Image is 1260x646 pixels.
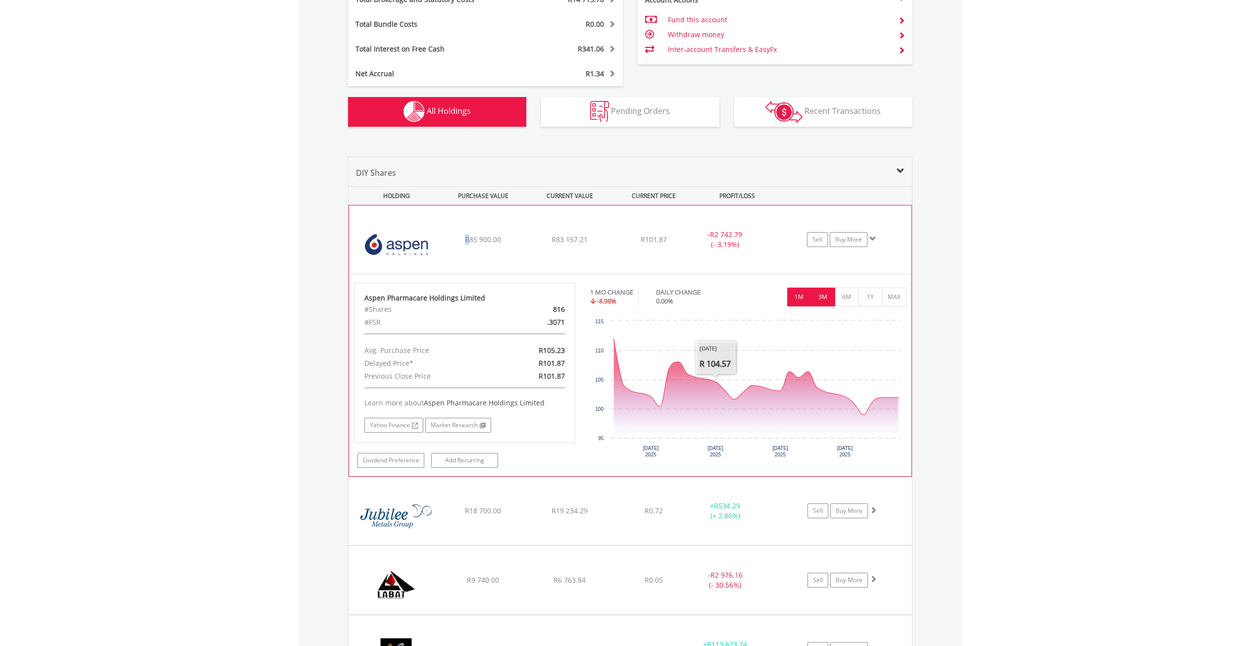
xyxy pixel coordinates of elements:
div: #FSR [357,316,501,329]
div: - (- 30.56%) [688,570,763,590]
a: Sell [807,573,828,588]
svg: Interactive chart [590,316,906,464]
span: R83 157.21 [552,235,588,244]
button: 1M [787,288,811,306]
a: Buy More [830,573,868,588]
text: 105 [595,377,604,383]
div: PURCHASE VALUE [441,187,526,205]
text: [DATE] 2025 [643,446,659,457]
span: R9 740.00 [467,575,499,585]
div: Avg. Purchase Price [357,344,501,357]
div: Delayed Price* [357,357,501,370]
a: Buy More [830,232,867,247]
text: [DATE] 2025 [837,446,853,457]
button: 3M [811,288,835,306]
div: CURRENT VALUE [528,187,612,205]
span: R6 763.84 [554,575,586,585]
img: EQU.ZA.APN.png [354,218,439,271]
span: R0.00 [586,19,604,29]
span: R2 976.16 [710,570,743,580]
a: Add Recurring [431,453,498,468]
div: + (+ 2.86%) [688,501,763,521]
text: 115 [595,319,604,324]
span: R105.23 [539,346,565,355]
span: R1.34 [586,69,604,78]
a: Sell [807,503,828,518]
a: Sell [807,232,828,247]
span: R85 900.00 [465,235,501,244]
td: Fund this account [668,12,890,27]
span: Pending Orders [611,105,670,116]
span: All Holdings [427,105,471,116]
text: [DATE] 2025 [772,446,788,457]
span: DIY Shares [356,167,396,178]
span: R0.05 [645,575,663,585]
span: 0.00% [656,297,673,305]
div: 1 MO CHANGE [590,288,633,297]
div: Previous Close Price [357,370,501,383]
div: Learn more about [364,398,565,408]
img: transactions-zar-wht.png [765,101,803,123]
img: EQU.ZA.JBL.png [353,490,439,543]
span: R2 742.79 [710,230,742,239]
span: R101.87 [539,371,565,381]
span: R534.29 [714,501,740,510]
div: HOLDING [349,187,439,205]
button: 1Y [858,288,883,306]
button: Recent Transactions [734,97,912,127]
span: Recent Transactions [805,105,881,116]
span: R101.87 [539,358,565,368]
button: Pending Orders [541,97,719,127]
div: #Shares [357,303,501,316]
span: R18 700.00 [465,506,501,515]
a: Market Research [425,418,491,433]
td: Inter-account Transfers & EasyFx [668,42,890,57]
text: 110 [595,348,604,353]
a: Buy More [830,503,868,518]
div: - (- 3.19%) [688,230,762,249]
img: holdings-wht.png [403,101,425,122]
text: 95 [598,436,604,441]
div: .3071 [501,316,572,329]
text: [DATE] 2025 [707,446,723,457]
a: Dividend Preference [357,453,424,468]
div: PROFIT/LOSS [695,187,780,205]
div: Net Accrual [348,69,508,79]
div: Aspen Pharmacare Holdings Limited [364,293,565,303]
span: R19 234.29 [552,506,588,515]
div: CURRENT PRICE [614,187,693,205]
span: R341.06 [578,44,604,53]
span: R0.72 [645,506,663,515]
button: MAX [882,288,907,306]
span: Aspen Pharmacare Holdings Limited [424,398,545,407]
div: 816 [501,303,572,316]
button: 6M [835,288,859,306]
button: All Holdings [348,97,526,127]
text: 100 [595,406,604,412]
div: Total Bundle Costs [348,19,508,29]
td: Withdraw money [668,27,890,42]
span: R101.87 [641,235,667,244]
a: Yahoo Finance [364,418,423,433]
img: pending_instructions-wht.png [590,101,609,122]
div: Total Interest on Free Cash [348,44,508,54]
span: -8.98% [597,297,616,305]
img: EQU.ZA.LAB.png [353,558,439,612]
div: Chart. Highcharts interactive chart. [590,316,907,464]
div: DAILY CHANGE [656,288,735,297]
